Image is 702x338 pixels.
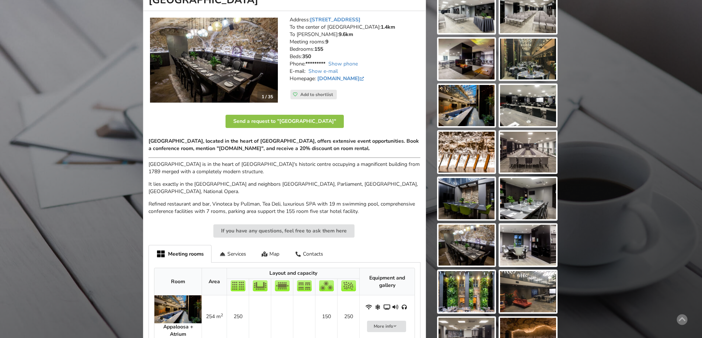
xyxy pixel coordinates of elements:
img: Pullman Riga Old Town Hotel | Riga | Event place - gallery picture [500,271,556,312]
a: [DOMAIN_NAME] [317,75,366,82]
strong: 155 [314,46,323,53]
th: Room [154,268,202,295]
p: It lies exactly in the [GEOGRAPHIC_DATA] and neighbors [GEOGRAPHIC_DATA], Parliament, [GEOGRAPHIC... [149,181,420,195]
strong: Appaloosa + Atrium [163,323,193,338]
img: Pullman Riga Old Town Hotel | Riga | Event place - gallery picture [439,85,495,126]
img: Pullman Riga Old Town Hotel | Riga | Event place - gallery picture [500,178,556,219]
img: Pullman Riga Old Town Hotel | Riga | Event place - gallery picture [439,132,495,173]
img: Boardroom [275,280,290,291]
img: Pullman Riga Old Town Hotel | Riga | Event place - gallery picture [439,39,495,80]
td: 250 [227,295,249,338]
img: U-shape [253,280,268,291]
a: Show phone [328,60,358,67]
div: Map [254,245,287,262]
img: Pullman Riga Old Town Hotel | Riga | Event place - gallery picture [439,178,495,219]
button: More info [367,321,406,332]
td: 250 [337,295,359,338]
img: Banquet [319,280,334,291]
img: Pullman Riga Old Town Hotel | Riga | Event place - gallery picture [439,271,495,312]
sup: 2 [221,312,223,318]
strong: 9.6km [339,31,353,38]
address: Address: To the center of [GEOGRAPHIC_DATA]: To [PERSON_NAME]: Meeting rooms: Bedrooms: Beds: Pho... [290,16,420,90]
strong: 350 [302,53,311,60]
div: 1 / 35 [257,91,277,102]
span: Projector and screen [384,304,391,311]
img: Pullman Riga Old Town Hotel | Riga | Event place - gallery picture [500,225,556,266]
p: Refined restaurant and bar, Vinoteca by Pullman, Tea Deli, luxurious SPA with 19 m swimming pool,... [149,200,420,215]
button: If you have any questions, feel free to ask them here [213,224,355,238]
strong: [GEOGRAPHIC_DATA], located in the heart of [GEOGRAPHIC_DATA], offers extensive event opportunitie... [149,138,419,152]
th: Layout and capacity [227,268,359,279]
a: [STREET_ADDRESS] [310,16,360,23]
img: Conference rooms | Riga | Pullman Riga Old Town Hotel | picture [154,295,202,323]
img: Pullman Riga Old Town Hotel | Riga | Event place - gallery picture [500,85,556,126]
p: [GEOGRAPHIC_DATA] is in the heart of [GEOGRAPHIC_DATA]'s historic centre occupying a magnificent ... [149,161,420,175]
img: Pullman Riga Old Town Hotel | Riga | Event place - gallery picture [500,132,556,173]
a: Hotel | Riga | Pullman Riga Old Town Hotel 1 / 35 [150,18,278,103]
img: Classroom [297,280,312,291]
span: Simultaneous translation equipment [401,304,409,311]
img: Pullman Riga Old Town Hotel | Riga | Event place - gallery picture [500,39,556,80]
span: WiFi [366,304,373,311]
strong: 9 [325,38,328,45]
div: Meeting rooms [149,245,212,263]
th: Area [202,268,227,295]
div: Contacts [287,245,331,262]
a: Show e-mail [308,68,338,75]
td: 254 m [202,295,227,338]
div: Services [212,245,254,262]
th: Equipment and gallery [359,268,415,295]
button: Send a request to "[GEOGRAPHIC_DATA]" [226,115,344,128]
img: Theater [231,280,245,291]
img: Pullman Riga Old Town Hotel | Riga | Event place - gallery picture [439,225,495,266]
td: 150 [315,295,337,338]
span: Built-in audio system [392,304,400,311]
span: Add to shortlist [300,92,333,97]
strong: 1.4km [381,24,395,31]
span: Air conditioner [375,304,382,311]
img: Reception [341,280,356,291]
img: Hotel | Riga | Pullman Riga Old Town Hotel [150,18,278,103]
